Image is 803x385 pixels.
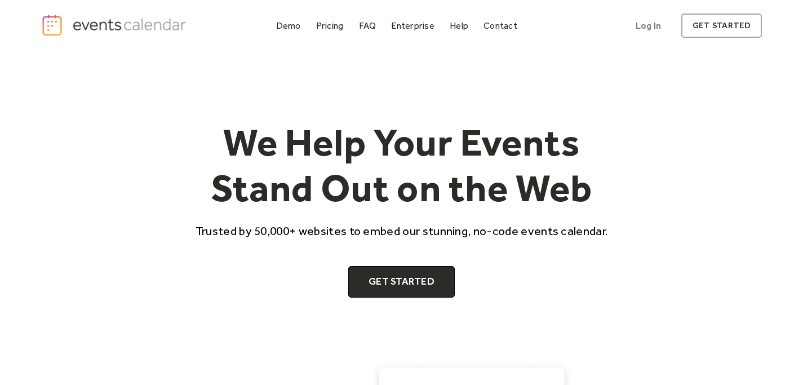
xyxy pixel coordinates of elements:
div: FAQ [359,23,376,29]
a: Help [445,18,473,33]
a: Pricing [312,18,348,33]
div: Contact [483,23,517,29]
a: Contact [479,18,522,33]
p: Trusted by 50,000+ websites to embed our stunning, no-code events calendar. [185,223,618,239]
div: Help [450,23,468,29]
h1: We Help Your Events Stand Out on the Web [185,120,618,211]
a: FAQ [354,18,381,33]
div: Pricing [316,23,344,29]
div: Demo [276,23,301,29]
a: Log In [624,14,672,38]
a: Demo [272,18,305,33]
div: Enterprise [391,23,434,29]
a: Enterprise [387,18,438,33]
a: get started [681,14,762,38]
a: Get Started [348,266,455,298]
